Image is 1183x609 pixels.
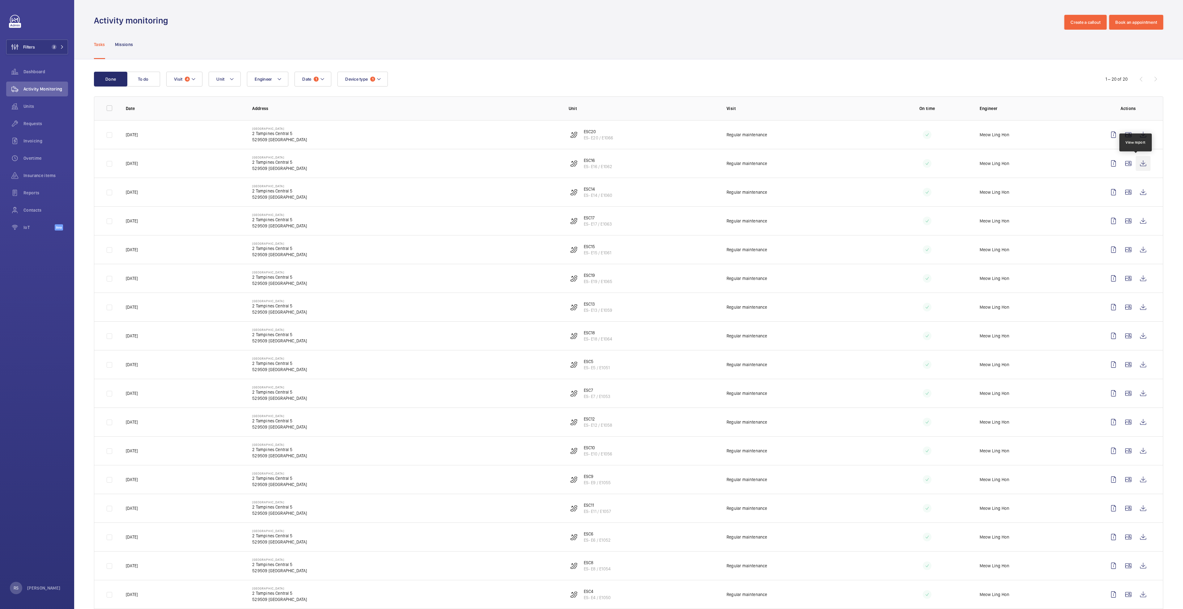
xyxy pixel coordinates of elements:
[252,280,307,286] p: 529509 [GEOGRAPHIC_DATA]
[252,529,307,533] p: [GEOGRAPHIC_DATA]
[252,586,307,590] p: [GEOGRAPHIC_DATA]
[255,77,272,82] span: Engineer
[584,250,612,256] p: ES- E15 / E1061
[252,242,307,245] p: [GEOGRAPHIC_DATA]
[584,135,613,141] p: ES- E20 / E1066
[126,505,138,511] p: [DATE]
[94,41,105,48] p: Tasks
[126,247,138,253] p: [DATE]
[252,500,307,504] p: [GEOGRAPHIC_DATA]
[980,333,1009,339] p: Meow Ling Hon
[980,132,1009,138] p: Meow Ling Hon
[126,563,138,569] p: [DATE]
[584,278,613,285] p: ES- E19 / E1065
[252,475,307,481] p: 2 Tampines Central 5
[185,77,190,82] span: 4
[727,563,767,569] p: Regular maintenance
[584,480,611,486] p: ES- E9 / E1055
[584,594,611,601] p: ES- E4 / E1050
[570,275,578,282] img: escalator.svg
[252,299,307,303] p: [GEOGRAPHIC_DATA]
[115,41,133,48] p: Missions
[1105,76,1128,82] div: 1 – 20 of 20
[252,105,558,112] p: Address
[980,448,1009,454] p: Meow Ling Hon
[727,419,767,425] p: Regular maintenance
[52,44,57,49] span: 2
[252,539,307,545] p: 529509 [GEOGRAPHIC_DATA]
[584,215,612,221] p: ESC17
[166,72,202,87] button: Visit4
[727,247,767,253] p: Regular maintenance
[27,585,61,591] p: [PERSON_NAME]
[252,188,307,194] p: 2 Tampines Central 5
[23,69,68,75] span: Dashboard
[252,303,307,309] p: 2 Tampines Central 5
[252,596,307,603] p: 529509 [GEOGRAPHIC_DATA]
[23,190,68,196] span: Reports
[980,304,1009,310] p: Meow Ling Hon
[570,332,578,340] img: escalator.svg
[252,533,307,539] p: 2 Tampines Central 5
[584,221,612,227] p: ES- E17 / E1063
[252,395,307,401] p: 529509 [GEOGRAPHIC_DATA]
[252,328,307,332] p: [GEOGRAPHIC_DATA]
[727,333,767,339] p: Regular maintenance
[252,472,307,475] p: [GEOGRAPHIC_DATA]
[980,247,1009,253] p: Meow Ling Hon
[370,77,375,82] span: 1
[23,44,35,50] span: Filters
[727,132,767,138] p: Regular maintenance
[126,105,242,112] p: Date
[727,390,767,396] p: Regular maintenance
[570,160,578,167] img: escalator.svg
[980,563,1009,569] p: Meow Ling Hon
[980,160,1009,167] p: Meow Ling Hon
[302,77,311,82] span: Date
[209,72,241,87] button: Unit
[252,165,307,171] p: 529509 [GEOGRAPHIC_DATA]
[252,223,307,229] p: 529509 [GEOGRAPHIC_DATA]
[23,155,68,161] span: Overtime
[570,591,578,598] img: escalator.svg
[252,385,307,389] p: [GEOGRAPHIC_DATA]
[727,534,767,540] p: Regular maintenance
[570,476,578,483] img: escalator.svg
[252,446,307,453] p: 2 Tampines Central 5
[14,585,19,591] p: RS
[94,15,172,26] h1: Activity monitoring
[584,186,613,192] p: ESC14
[980,534,1009,540] p: Meow Ling Hon
[570,562,578,569] img: escalator.svg
[252,357,307,360] p: [GEOGRAPHIC_DATA]
[126,189,138,195] p: [DATE]
[252,137,307,143] p: 529509 [GEOGRAPHIC_DATA]
[252,309,307,315] p: 529509 [GEOGRAPHIC_DATA]
[252,184,307,188] p: [GEOGRAPHIC_DATA]
[1064,15,1107,30] button: Create a callout
[252,414,307,418] p: [GEOGRAPHIC_DATA]
[584,508,611,514] p: ES- E11 / E1057
[584,157,613,163] p: ESC16
[126,362,138,368] p: [DATE]
[126,448,138,454] p: [DATE]
[252,558,307,561] p: [GEOGRAPHIC_DATA]
[727,189,767,195] p: Regular maintenance
[727,591,767,598] p: Regular maintenance
[980,419,1009,425] p: Meow Ling Hon
[570,246,578,253] img: escalator.svg
[252,130,307,137] p: 2 Tampines Central 5
[569,105,717,112] p: Unit
[23,172,68,179] span: Insurance items
[584,393,611,400] p: ES- E7 / E1053
[252,245,307,252] p: 2 Tampines Central 5
[252,338,307,344] p: 529509 [GEOGRAPHIC_DATA]
[216,77,224,82] span: Unit
[584,129,613,135] p: ESC20
[727,275,767,281] p: Regular maintenance
[252,274,307,280] p: 2 Tampines Central 5
[174,77,182,82] span: Visit
[252,127,307,130] p: [GEOGRAPHIC_DATA]
[584,451,613,457] p: ES- E10 / E1056
[126,390,138,396] p: [DATE]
